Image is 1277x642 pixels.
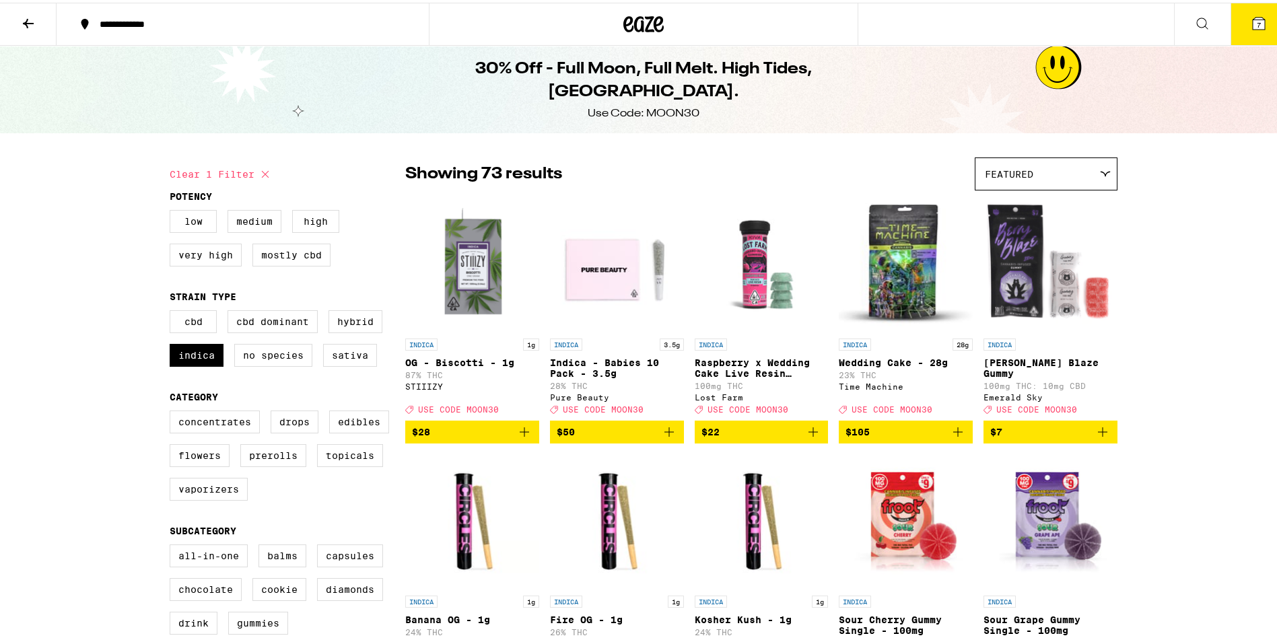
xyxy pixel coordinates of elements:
[271,408,318,431] label: Drops
[839,194,973,418] a: Open page for Wedding Cake - 28g from Time Machine
[405,625,539,634] p: 24% THC
[660,336,684,348] p: 3.5g
[839,452,973,586] img: Froot - Sour Cherry Gummy Single - 100mg
[170,289,236,299] legend: Strain Type
[550,336,582,348] p: INDICA
[523,593,539,605] p: 1g
[983,355,1117,376] p: [PERSON_NAME] Blaze Gummy
[695,194,829,329] img: Lost Farm - Raspberry x Wedding Cake Live Resin Gummies
[668,593,684,605] p: 1g
[985,166,1033,177] span: Featured
[405,160,562,183] p: Showing 73 results
[405,194,539,418] a: Open page for OG - Biscotti - 1g from STIIIZY
[170,408,260,431] label: Concentrates
[695,625,829,634] p: 24% THC
[317,441,383,464] label: Topicals
[983,336,1016,348] p: INDICA
[405,194,539,329] img: STIIIZY - OG - Biscotti - 1g
[292,207,339,230] label: High
[170,241,242,264] label: Very High
[323,341,377,364] label: Sativa
[405,355,539,365] p: OG - Biscotti - 1g
[170,389,218,400] legend: Category
[405,452,539,586] img: Circles Base Camp - Banana OG - 1g
[695,612,829,622] p: Kosher Kush - 1g
[839,194,973,329] img: Time Machine - Wedding Cake - 28g
[258,542,306,565] label: Balms
[845,424,870,435] span: $105
[852,402,932,411] span: USE CODE MOON30
[228,609,288,632] label: Gummies
[695,336,727,348] p: INDICA
[707,402,788,411] span: USE CODE MOON30
[983,418,1117,441] button: Add to bag
[695,194,829,418] a: Open page for Raspberry x Wedding Cake Live Resin Gummies from Lost Farm
[234,341,312,364] label: No Species
[170,609,217,632] label: Drink
[405,612,539,622] p: Banana OG - 1g
[170,441,230,464] label: Flowers
[983,593,1016,605] p: INDICA
[953,336,973,348] p: 28g
[550,194,684,418] a: Open page for Indica - Babies 10 Pack - 3.5g from Pure Beauty
[228,308,318,330] label: CBD Dominant
[983,379,1117,388] p: 100mg THC: 10mg CBD
[405,380,539,388] div: STIIIZY
[990,424,1002,435] span: $7
[550,194,684,329] img: Pure Beauty - Indica - Babies 10 Pack - 3.5g
[839,612,973,633] p: Sour Cherry Gummy Single - 100mg
[839,336,871,348] p: INDICA
[550,612,684,622] p: Fire OG - 1g
[170,523,236,534] legend: Subcategory
[695,593,727,605] p: INDICA
[317,542,383,565] label: Capsules
[983,194,1117,329] img: Emerald Sky - Berry Blaze Gummy
[405,418,539,441] button: Add to bag
[550,379,684,388] p: 28% THC
[983,452,1117,586] img: Froot - Sour Grape Gummy Single - 100mg
[983,390,1117,399] div: Emerald Sky
[170,207,217,230] label: Low
[996,402,1077,411] span: USE CODE MOON30
[252,241,331,264] label: Mostly CBD
[240,441,306,464] label: Prerolls
[170,308,217,330] label: CBD
[8,9,97,20] span: Hi. Need any help?
[405,368,539,377] p: 87% THC
[701,424,720,435] span: $22
[839,593,871,605] p: INDICA
[418,402,499,411] span: USE CODE MOON30
[1257,18,1261,26] span: 7
[812,593,828,605] p: 1g
[170,542,248,565] label: All-In-One
[317,575,383,598] label: Diamonds
[329,408,389,431] label: Edibles
[839,368,973,377] p: 23% THC
[412,424,430,435] span: $28
[252,575,306,598] label: Cookie
[563,402,644,411] span: USE CODE MOON30
[695,355,829,376] p: Raspberry x Wedding Cake Live Resin Gummies
[839,418,973,441] button: Add to bag
[399,55,889,101] h1: 30% Off - Full Moon, Full Melt. High Tides, [GEOGRAPHIC_DATA].
[839,355,973,365] p: Wedding Cake - 28g
[550,355,684,376] p: Indica - Babies 10 Pack - 3.5g
[557,424,575,435] span: $50
[550,452,684,586] img: Circles Base Camp - Fire OG - 1g
[839,380,973,388] div: Time Machine
[588,104,699,118] div: Use Code: MOON30
[170,341,223,364] label: Indica
[983,194,1117,418] a: Open page for Berry Blaze Gummy from Emerald Sky
[170,475,248,498] label: Vaporizers
[170,188,212,199] legend: Potency
[170,575,242,598] label: Chocolate
[695,390,829,399] div: Lost Farm
[228,207,281,230] label: Medium
[695,379,829,388] p: 100mg THC
[170,155,273,188] button: Clear 1 filter
[329,308,382,330] label: Hybrid
[550,625,684,634] p: 26% THC
[523,336,539,348] p: 1g
[550,593,582,605] p: INDICA
[405,336,438,348] p: INDICA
